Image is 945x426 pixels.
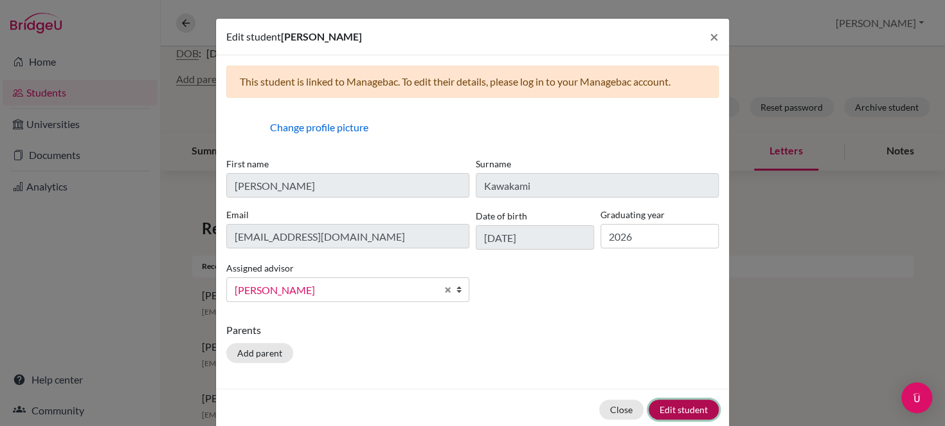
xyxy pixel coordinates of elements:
[226,30,281,42] span: Edit student
[226,343,293,363] button: Add parent
[600,208,719,221] label: Graduating year
[599,400,643,420] button: Close
[710,27,719,46] span: ×
[281,30,362,42] span: [PERSON_NAME]
[226,208,469,221] label: Email
[235,282,437,299] span: [PERSON_NAME]
[226,261,294,275] label: Assigned advisor
[699,19,729,55] button: Close
[226,108,265,147] div: Profile picture
[901,382,932,413] div: Open Intercom Messenger
[476,209,527,223] label: Date of birth
[226,157,469,171] label: First name
[226,322,719,338] p: Parents
[226,66,719,98] div: This student is linked to Managebac. To edit their details, please log in to your Managebac account.
[649,400,719,420] button: Edit student
[476,157,719,171] label: Surname
[476,225,594,250] input: dd/mm/yyyy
